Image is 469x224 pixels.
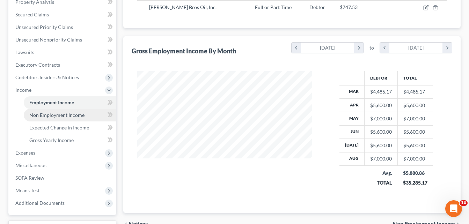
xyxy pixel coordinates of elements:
[370,102,392,109] div: $5,600.00
[370,128,392,135] div: $5,600.00
[397,71,433,85] th: Total
[10,8,116,21] a: Secured Claims
[397,98,433,112] td: $5,600.00
[15,200,65,206] span: Additional Documents
[442,43,452,53] i: chevron_right
[340,4,358,10] span: $747.53
[364,71,397,85] th: Debtor
[403,170,427,177] div: $5,880.86
[370,179,392,186] div: TOTAL
[15,24,73,30] span: Unsecured Priority Claims
[10,21,116,33] a: Unsecured Priority Claims
[15,12,49,17] span: Secured Claims
[301,43,354,53] div: [DATE]
[292,43,301,53] i: chevron_left
[397,139,433,152] td: $5,600.00
[370,142,392,149] div: $5,600.00
[15,62,60,68] span: Executory Contracts
[397,125,433,139] td: $5,600.00
[15,187,39,193] span: Means Test
[370,88,392,95] div: $4,485.17
[397,85,433,98] td: $4,485.17
[370,115,392,122] div: $7,000.00
[354,43,364,53] i: chevron_right
[24,109,116,121] a: Non Employment Income
[309,4,325,10] span: Debtor
[370,155,392,162] div: $7,000.00
[255,4,292,10] span: Full or Part Time
[339,125,365,139] th: Jun
[24,121,116,134] a: Expected Change in Income
[29,99,74,105] span: Employment Income
[339,139,365,152] th: [DATE]
[403,179,427,186] div: $35,285.17
[10,172,116,184] a: SOFA Review
[389,43,443,53] div: [DATE]
[445,200,462,217] iframe: Intercom live chat
[339,98,365,112] th: Apr
[397,112,433,125] td: $7,000.00
[339,152,365,165] th: Aug
[132,47,236,55] div: Gross Employment Income By Month
[24,134,116,147] a: Gross Yearly Income
[29,125,89,130] span: Expected Change in Income
[29,112,85,118] span: Non Employment Income
[15,150,35,156] span: Expenses
[149,4,217,10] span: [PERSON_NAME] Bros Oil, Inc.
[29,137,74,143] span: Gross Yearly Income
[339,112,365,125] th: May
[369,44,374,51] span: to
[24,96,116,109] a: Employment Income
[15,87,31,93] span: Income
[370,170,392,177] div: Avg.
[380,43,389,53] i: chevron_left
[397,152,433,165] td: $7,000.00
[15,37,82,43] span: Unsecured Nonpriority Claims
[15,74,79,80] span: Codebtors Insiders & Notices
[10,33,116,46] a: Unsecured Nonpriority Claims
[15,162,46,168] span: Miscellaneous
[15,175,44,181] span: SOFA Review
[339,85,365,98] th: Mar
[10,46,116,59] a: Lawsuits
[460,200,468,206] span: 10
[15,49,34,55] span: Lawsuits
[10,59,116,71] a: Executory Contracts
